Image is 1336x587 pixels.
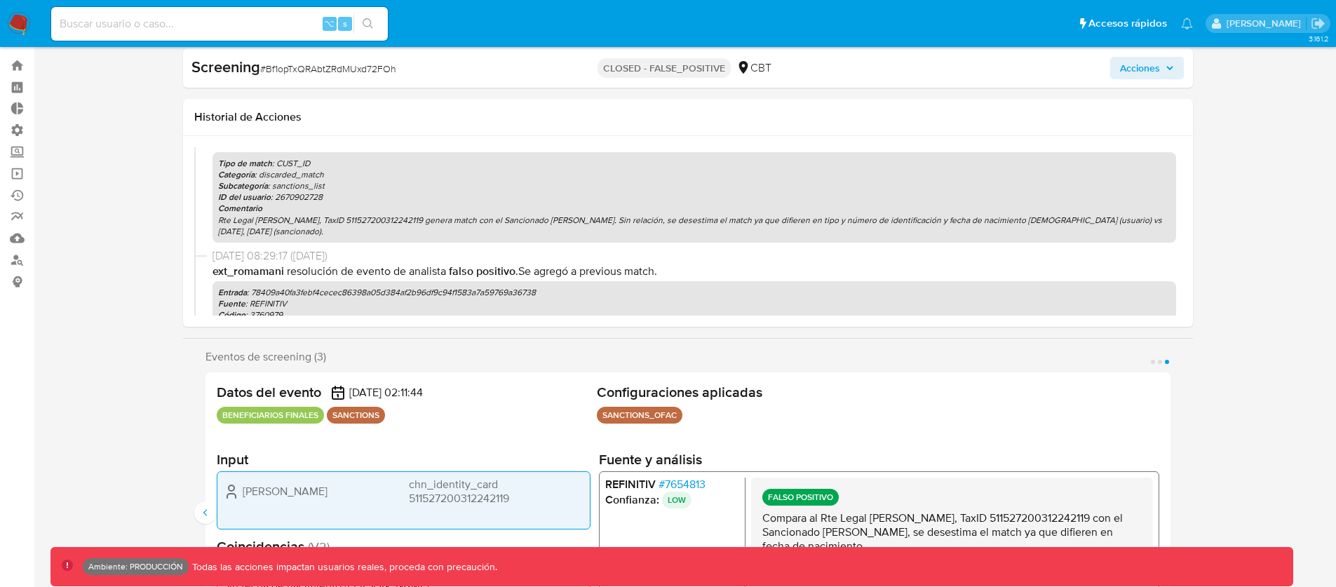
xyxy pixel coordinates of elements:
[1088,16,1167,31] span: Accesos rápidos
[88,564,183,569] p: Ambiente: PRODUCCIÓN
[343,17,347,30] span: s
[260,62,396,76] span: # Bf1opTxQRAbtZRdMUxd72FOh
[598,58,731,78] p: CLOSED - FALSE_POSITIVE
[191,55,260,78] b: Screening
[51,15,388,33] input: Buscar usuario o caso...
[1227,17,1306,30] p: marcoezequiel.morales@mercadolibre.com
[353,14,382,34] button: search-icon
[1309,33,1329,44] span: 3.161.2
[1110,57,1184,79] button: Acciones
[1120,57,1160,79] span: Acciones
[189,560,497,574] p: Todas las acciones impactan usuarios reales, proceda con precaución.
[736,60,771,76] div: CBT
[1181,18,1193,29] a: Notificaciones
[1311,16,1325,31] a: Salir
[324,17,335,30] span: ⌥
